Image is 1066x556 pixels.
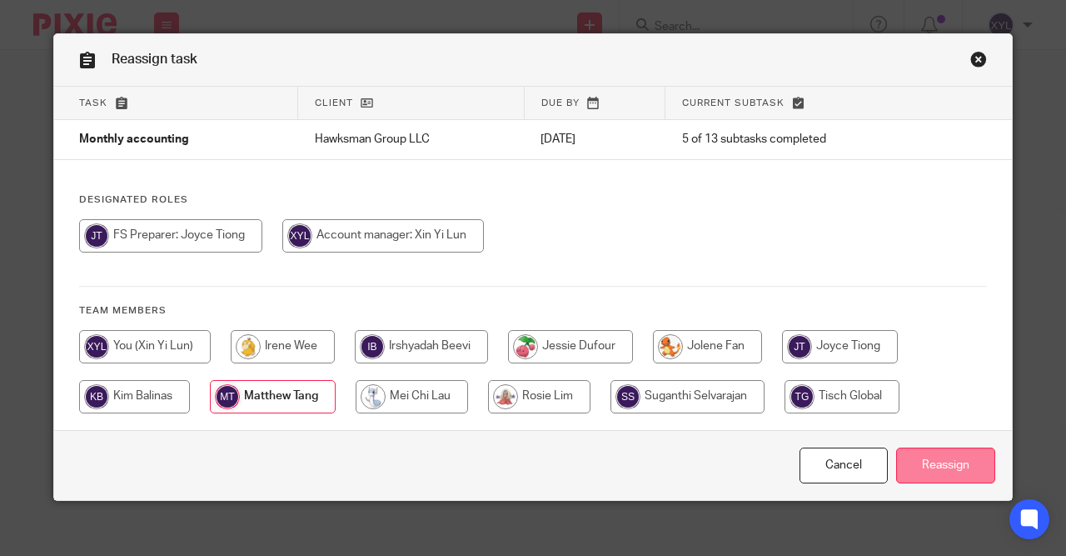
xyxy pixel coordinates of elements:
span: Task [79,98,107,108]
span: Monthly accounting [79,134,189,146]
a: Close this dialog window [799,448,888,483]
a: Close this dialog window [970,51,987,73]
span: Current subtask [682,98,785,108]
span: Reassign task [112,53,197,66]
span: Due by [541,98,580,108]
input: Reassign [896,448,995,483]
td: 5 of 13 subtasks completed [665,120,936,160]
span: Client [315,98,353,108]
h4: Designated Roles [79,193,987,207]
p: [DATE] [540,131,648,148]
p: Hawksman Group LLC [315,131,507,148]
h4: Team members [79,304,987,318]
